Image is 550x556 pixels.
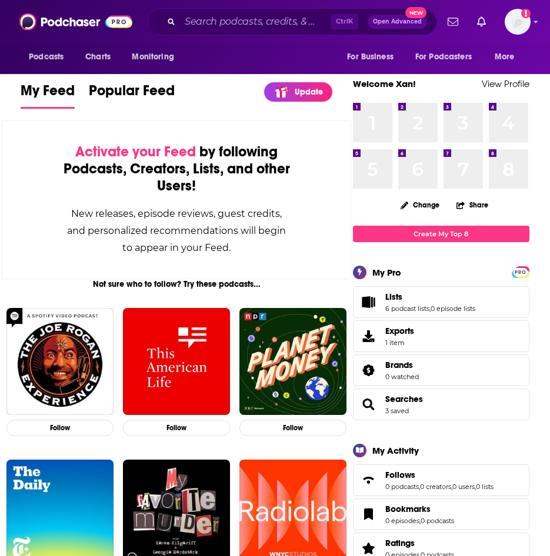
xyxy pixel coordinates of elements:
a: 0 podcasts [421,517,454,525]
span: , [419,483,420,491]
span: , [429,304,431,313]
a: Ratings [385,538,454,548]
button: Change [394,197,446,212]
div: New releases, episode reviews, guest credits, and personalized recommendations will begin to appe... [61,205,292,256]
button: open menu [124,46,189,68]
span: Brands [353,354,529,386]
a: 6 podcast lists [385,304,429,313]
a: Bookmarks [357,506,381,522]
span: New [405,7,426,18]
span: Open Advanced [373,19,422,25]
button: open menu [486,46,529,68]
span: , [419,517,421,525]
a: My Feed [21,82,75,109]
div: Search podcasts, credits, & more... [148,8,437,35]
a: 3 saved [385,407,409,415]
span: 1 item [385,339,414,347]
a: Searches [385,394,423,404]
button: Open AdvancedNew [368,15,427,29]
span: More [495,49,515,65]
span: Bookmarks [353,498,529,530]
span: Popular Feed [89,82,175,106]
a: Bookmarks [385,504,454,514]
a: Follows [357,472,381,488]
span: Follows [385,470,415,480]
a: 0 episodes [385,517,419,525]
span: Lists [385,292,402,302]
span: , [475,483,476,491]
span: Exports [357,328,381,344]
button: Follow [6,420,114,437]
img: This American Life [123,308,230,415]
span: PRO [514,268,528,277]
div: by following Podcasts, Creators, Lists, and other Users! [61,143,292,195]
button: open menu [21,46,79,68]
a: Show notifications dropdown [443,12,463,32]
a: View Profile [482,78,529,89]
a: 0 lists [476,483,494,491]
a: Popular Feed [89,82,175,109]
div: My Activity [372,445,419,456]
span: Ratings [385,538,415,548]
a: Lists [357,294,381,310]
a: Brands [357,362,381,379]
span: Follows [353,464,529,496]
a: 0 episode lists [431,304,475,313]
img: Planet Money [239,308,346,415]
span: Ctrl K [331,14,358,29]
span: For Business [347,49,394,65]
img: The Joe Rogan Experience [6,308,114,415]
a: Create My Top 8 [353,226,529,242]
span: Exports [385,326,414,336]
span: Bookmarks [385,504,431,514]
a: 0 watched [385,373,419,381]
a: Welcome Xan! [353,78,416,89]
span: Searches [353,388,529,420]
a: Update [264,82,332,102]
span: Logged in as xan.giglio [505,9,531,35]
a: 0 podcasts [385,483,419,491]
input: Search podcasts, credits, & more... [180,12,331,31]
span: Charts [85,49,111,65]
div: My Pro [372,267,401,278]
a: Follows [385,470,494,480]
img: Podchaser - Follow, Share and Rate Podcasts [19,11,132,33]
span: Brands [385,360,413,370]
a: PRO [514,267,528,276]
button: Share [456,193,489,216]
div: Not sure who to follow? Try these podcasts... [2,279,351,289]
button: open menu [408,46,489,68]
a: Searches [357,396,381,413]
span: Monitoring [132,49,174,65]
a: Exports [353,320,529,352]
img: User Profile [505,9,531,35]
button: open menu [339,46,408,68]
button: Follow [239,420,346,437]
span: Podcasts [29,49,64,65]
button: Follow [123,420,230,437]
a: 0 users [452,483,475,491]
span: My Feed [21,82,75,106]
span: , [451,483,452,491]
svg: Add a profile image [521,9,531,18]
a: Brands [385,360,419,370]
p: Update [295,87,323,97]
a: Lists [385,292,475,302]
a: 0 creators [420,483,451,491]
span: For Podcasters [415,49,472,65]
a: Show notifications dropdown [472,12,491,32]
span: Activate your Feed [75,143,196,160]
a: Charts [78,46,118,68]
span: Lists [353,286,529,318]
button: Show profile menu [505,9,531,35]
